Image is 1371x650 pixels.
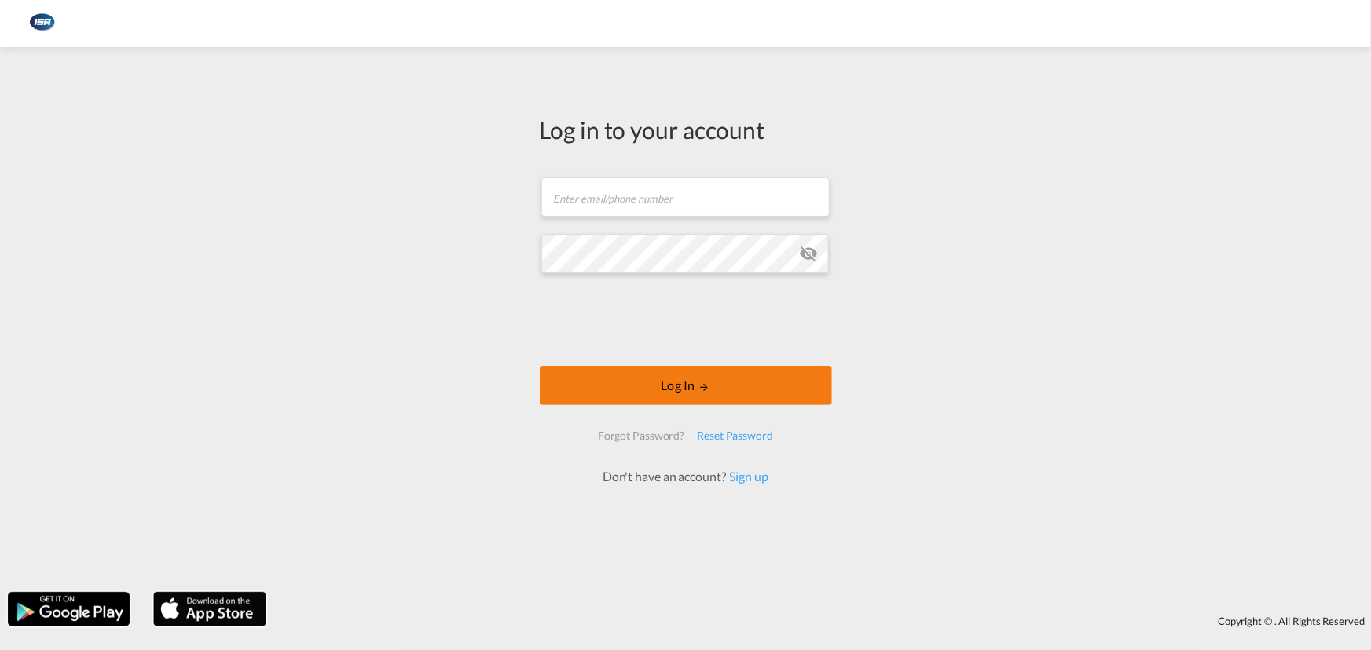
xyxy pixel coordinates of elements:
[726,469,768,484] a: Sign up
[566,289,805,350] iframe: reCAPTCHA
[540,366,832,405] button: LOGIN
[274,608,1371,634] div: Copyright © . All Rights Reserved
[6,590,131,628] img: google.png
[585,468,786,485] div: Don't have an account?
[592,422,691,450] div: Forgot Password?
[540,113,832,146] div: Log in to your account
[541,177,830,217] input: Enter email/phone number
[799,244,818,263] md-icon: icon-eye-off
[152,590,268,628] img: apple.png
[691,422,779,450] div: Reset Password
[24,6,59,42] img: 1aa151c0c08011ec8d6f413816f9a227.png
